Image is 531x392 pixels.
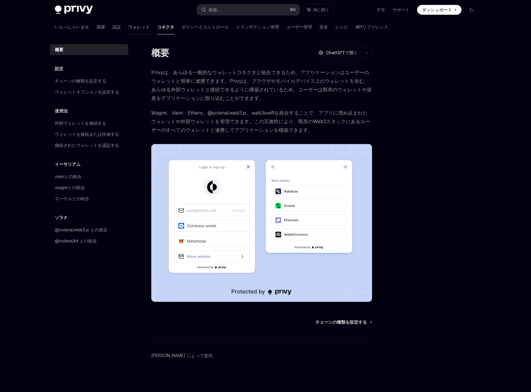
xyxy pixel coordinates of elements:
[112,24,121,29] font: 認証
[151,69,372,101] font: Privyは、あらゆる一般的なウォレットコネクタと統合できるため、アプリケーションはユーザーのウォレットと簡単に連携できます。Privyは、ブラウザやモバイルデバイス上のウォレットを含む、あらゆ...
[319,24,328,29] font: 安全
[417,5,461,15] a: ダッシュボード
[313,7,330,12] font: AIに聞く
[55,143,119,148] font: 接続されたウォレットを認証する
[55,131,119,137] font: ウォレットを接続または作成する
[55,120,106,126] font: 外部ウォレットを接続する
[151,110,370,133] font: Wagmi、Viem、Ethers、@solana/web3.js、web3swiftを統合することで、アプリに埋め込まれたウォレットや外部ウォレットを管理できます。この互換性により、既存のWe...
[55,24,89,29] font: いらっしゃいませ
[55,89,119,94] font: ウォレットオプションを設定する
[335,24,348,29] font: レシピ
[182,24,229,29] font: ポリシーとコントロール
[303,4,334,15] button: AIに聞く
[55,6,93,14] img: ダークロゴ
[55,227,107,232] font: @solana/web3.js との統合
[50,171,128,182] a: viemとの統合
[96,24,105,29] font: 基礎
[50,140,128,151] a: 接続されたウォレットを認証する
[151,47,169,58] font: 概要
[157,20,174,34] a: コネクタ
[55,66,63,71] font: 設定
[356,20,388,34] a: APIリファレンス
[50,193,128,204] a: エーテルとの統合
[55,20,89,34] a: いらっしゃいませ
[182,20,229,34] a: ポリシーとコントロール
[55,108,68,113] font: 使用法
[151,352,213,359] a: [PERSON_NAME] によって提供
[55,196,89,201] font: エーテルとの統合
[293,7,296,12] font: K
[50,86,128,97] a: ウォレットオプションを設定する
[50,44,128,55] a: 概要
[315,319,371,325] a: チェーンの種類を設定する
[236,24,279,29] font: トランザクション管理
[197,4,300,15] button: 検索...⌘K
[55,162,81,167] font: イーサリアム
[50,118,128,129] a: 外部ウォレットを接続する
[335,20,348,34] a: レシピ
[55,215,68,220] font: ソラナ
[157,24,174,29] font: コネクタ
[314,48,362,58] button: ChatGPTで開く
[50,235,128,246] a: @solana/kit との統合
[55,238,97,243] font: @solana/kit との統合
[290,7,293,12] font: ⌘
[50,129,128,140] a: ウォレットを接続または作成する
[50,75,128,86] a: チェーンの種類を設定する
[151,353,213,358] font: [PERSON_NAME] によって提供
[393,7,410,12] font: サポート
[326,50,358,55] font: ChatGPTで開く
[55,47,63,52] font: 概要
[319,20,328,34] a: 安全
[377,7,385,12] font: デモ
[286,20,312,34] a: ユーザー管理
[50,182,128,193] a: wagmiとの統合
[315,319,367,325] font: チェーンの種類を設定する
[128,24,150,29] font: ウォレット
[209,7,220,12] font: 検索...
[112,20,121,34] a: 認証
[286,24,312,29] font: ユーザー管理
[50,224,128,235] a: @solana/web3.js との統合
[393,7,410,13] a: サポート
[377,7,385,13] a: デモ
[128,20,150,34] a: ウォレット
[236,20,279,34] a: トランザクション管理
[55,78,106,83] font: チェーンの種類を設定する
[151,144,372,302] img: コネクタ3
[96,20,105,34] a: 基礎
[422,7,452,12] font: ダッシュボード
[55,174,81,179] font: viemとの統合
[466,5,476,15] button: ダークモードを切り替える
[356,24,388,29] font: APIリファレンス
[55,185,85,190] font: wagmiとの統合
